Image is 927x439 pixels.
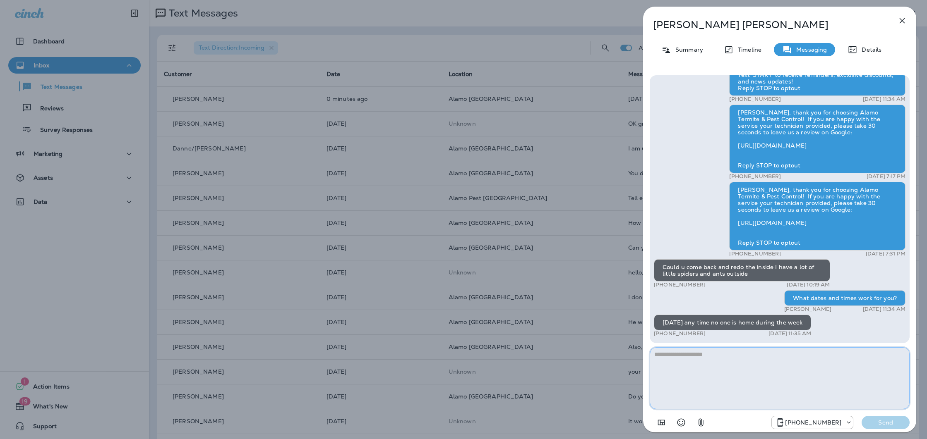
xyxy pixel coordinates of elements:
[654,330,706,337] p: [PHONE_NUMBER]
[673,414,689,431] button: Select an emoji
[792,46,827,53] p: Messaging
[863,306,905,313] p: [DATE] 11:34 AM
[654,259,830,282] div: Could u come back and redo the inside I have a lot of little spiders and ants outside
[654,315,811,330] div: [DATE] any time no one is home during the week
[863,96,905,103] p: [DATE] 11:34 AM
[785,419,841,426] p: [PHONE_NUMBER]
[729,105,905,173] div: [PERSON_NAME], thank you for choosing Alamo Termite & Pest Control! If you are happy with the ser...
[866,251,905,257] p: [DATE] 7:31 PM
[867,173,905,180] p: [DATE] 7:17 PM
[653,19,879,31] p: [PERSON_NAME] [PERSON_NAME]
[784,306,831,313] p: [PERSON_NAME]
[729,173,781,180] p: [PHONE_NUMBER]
[729,182,905,251] div: [PERSON_NAME], thank you for choosing Alamo Termite & Pest Control! If you are happy with the ser...
[784,290,905,306] div: What dates and times work for you?
[768,330,811,337] p: [DATE] 11:35 AM
[857,46,881,53] p: Details
[653,414,670,431] button: Add in a premade template
[734,46,761,53] p: Timeline
[654,282,706,288] p: [PHONE_NUMBER]
[787,282,830,288] p: [DATE] 10:19 AM
[729,251,781,257] p: [PHONE_NUMBER]
[772,418,853,427] div: +1 (817) 204-6820
[671,46,703,53] p: Summary
[729,96,781,103] p: [PHONE_NUMBER]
